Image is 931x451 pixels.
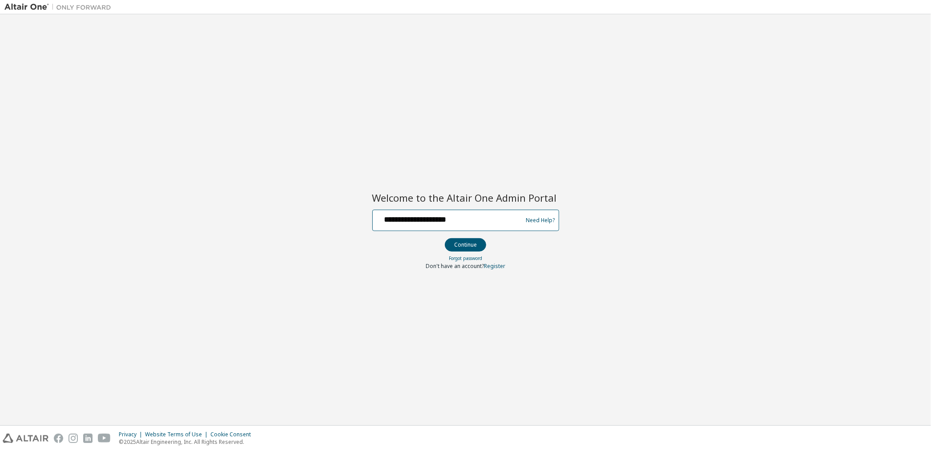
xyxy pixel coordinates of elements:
[145,431,210,438] div: Website Terms of Use
[4,3,116,12] img: Altair One
[426,262,484,270] span: Don't have an account?
[119,438,256,446] p: © 2025 Altair Engineering, Inc. All Rights Reserved.
[83,434,93,443] img: linkedin.svg
[54,434,63,443] img: facebook.svg
[119,431,145,438] div: Privacy
[3,434,48,443] img: altair_logo.svg
[98,434,111,443] img: youtube.svg
[69,434,78,443] img: instagram.svg
[210,431,256,438] div: Cookie Consent
[372,191,559,204] h2: Welcome to the Altair One Admin Portal
[445,238,486,252] button: Continue
[449,255,482,261] a: Forgot password
[484,262,505,270] a: Register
